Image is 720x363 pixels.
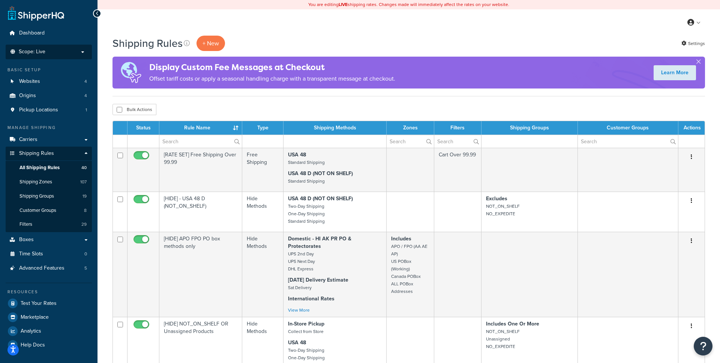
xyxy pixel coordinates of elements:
span: 5 [84,265,87,271]
div: Resources [6,289,92,295]
span: 107 [80,179,87,185]
th: Shipping Groups [481,121,578,135]
span: Scope: Live [19,49,45,55]
span: Analytics [21,328,41,334]
td: [HIDE] - USA 48 D (NOT_ON_SHELF) [159,192,242,232]
span: Marketplace [21,314,49,321]
th: Filters [434,121,481,135]
strong: USA 48 [288,339,306,346]
a: Pickup Locations 1 [6,103,92,117]
small: NOT_ON_SHELF NO_EXPEDITE [486,203,520,217]
div: Manage Shipping [6,124,92,131]
img: duties-banner-06bc72dcb5fe05cb3f9472aba00be2ae8eb53ab6f0d8bb03d382ba314ac3c341.png [112,57,149,88]
h1: Shipping Rules [112,36,183,51]
td: Hide Methods [242,192,283,232]
strong: International Rates [288,295,334,303]
strong: In-Store Pickup [288,320,324,328]
small: Two-Day Shipping One-Day Shipping Standard Shipping [288,203,325,225]
strong: Includes [391,235,411,243]
p: Offset tariff costs or apply a seasonal handling charge with a transparent message at checkout. [149,73,395,84]
li: Advanced Features [6,261,92,275]
a: Origins 4 [6,89,92,103]
h4: Display Custom Fee Messages at Checkout [149,61,395,73]
span: Shipping Groups [19,193,54,199]
td: Cart Over 99.99 [434,148,481,192]
span: 4 [84,78,87,85]
li: Carriers [6,133,92,147]
a: Shipping Rules [6,147,92,160]
a: All Shipping Rules 40 [6,161,92,175]
span: Help Docs [21,342,45,348]
li: Websites [6,75,92,88]
small: Sat Delivery [288,284,312,291]
span: Origins [19,93,36,99]
li: Marketplace [6,310,92,324]
div: Basic Setup [6,67,92,73]
a: Shipping Groups 19 [6,189,92,203]
span: 19 [82,193,87,199]
span: 29 [81,221,87,228]
span: Filters [19,221,32,228]
a: Test Your Rates [6,297,92,310]
a: Boxes [6,233,92,247]
span: 1 [85,107,87,113]
th: Type [242,121,283,135]
td: [HIDE] APO FPO PO box methods only [159,232,242,317]
button: Open Resource Center [694,337,712,355]
strong: Excludes [486,195,507,202]
input: Search [434,135,481,148]
a: Learn More [654,65,696,80]
li: Pickup Locations [6,103,92,117]
li: Origins [6,89,92,103]
li: Shipping Groups [6,189,92,203]
button: Bulk Actions [112,104,156,115]
strong: Domestic - HI AK PR PO & Protectorates [288,235,351,250]
a: Websites 4 [6,75,92,88]
th: Actions [678,121,705,135]
small: Standard Shipping [288,159,325,166]
strong: USA 48 D (NOT ON SHELF) [288,195,353,202]
small: UPS 2nd Day UPS Next Day DHL Express [288,250,315,272]
a: Filters 29 [6,217,92,231]
a: Advanced Features 5 [6,261,92,275]
th: Shipping Methods [283,121,387,135]
th: Zones [387,121,434,135]
small: Standard Shipping [288,178,325,184]
span: Carriers [19,136,37,143]
a: Help Docs [6,338,92,352]
th: Customer Groups [578,121,678,135]
li: Customer Groups [6,204,92,217]
a: ShipperHQ Home [8,6,64,21]
span: Dashboard [19,30,45,36]
input: Search [159,135,242,148]
span: Websites [19,78,40,85]
li: Filters [6,217,92,231]
span: Time Slots [19,251,43,257]
li: Time Slots [6,247,92,261]
a: Dashboard [6,26,92,40]
a: View More [288,307,310,313]
span: 8 [84,207,87,214]
span: Pickup Locations [19,107,58,113]
span: Advanced Features [19,265,64,271]
li: All Shipping Rules [6,161,92,175]
li: Shipping Rules [6,147,92,232]
span: 4 [84,93,87,99]
strong: USA 48 D (NOT ON SHELF) [288,169,353,177]
strong: USA 48 [288,151,306,159]
input: Search [578,135,678,148]
th: Rule Name : activate to sort column ascending [159,121,242,135]
a: Analytics [6,324,92,338]
span: Test Your Rates [21,300,57,307]
small: NOT_ON_SHELF Unassigned NO_EXPEDITE [486,328,520,350]
span: Shipping Rules [19,150,54,157]
strong: [DATE] Delivery Estimate [288,276,348,284]
small: Collect from Store [288,328,324,335]
p: + New [196,36,225,51]
strong: Includes One Or More [486,320,539,328]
